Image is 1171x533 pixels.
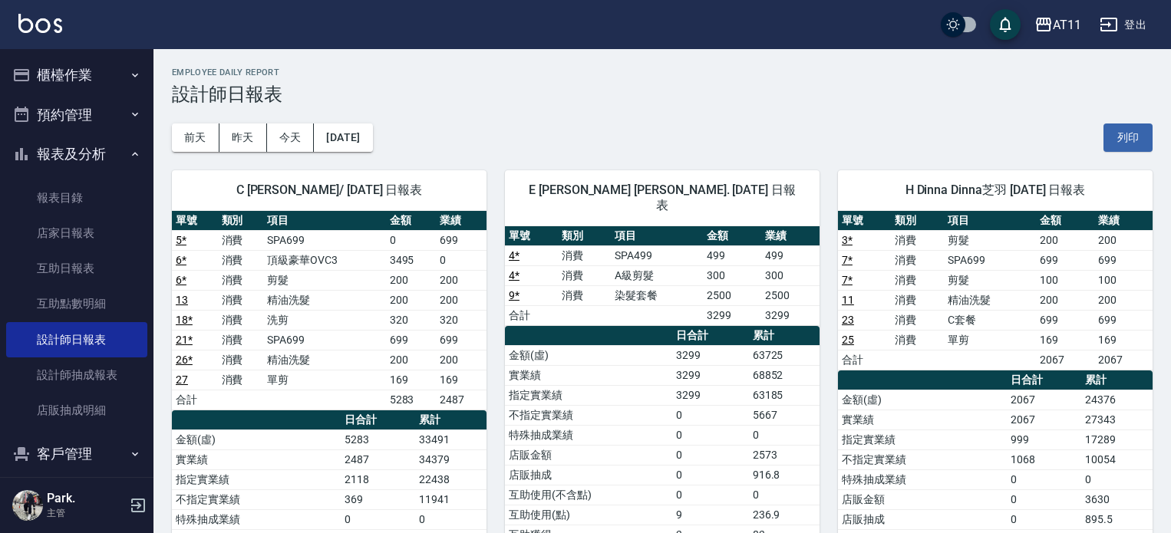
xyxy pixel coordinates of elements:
td: 2067 [1036,350,1094,370]
h2: Employee Daily Report [172,67,1153,77]
td: 指定實業績 [838,429,1007,449]
img: Person [12,490,43,521]
a: 報表目錄 [6,180,147,216]
a: 店家日報表 [6,216,147,251]
td: 236.9 [749,505,820,525]
td: 不指定實業績 [505,405,672,425]
td: SPA699 [944,250,1036,270]
td: 3299 [761,305,820,325]
th: 金額 [386,211,437,231]
td: 0 [749,425,820,445]
button: 昨天 [219,123,267,152]
td: 單剪 [944,330,1036,350]
td: 200 [436,350,487,370]
td: 499 [703,245,761,265]
td: 27343 [1081,410,1153,429]
td: 200 [386,350,437,370]
td: 0 [749,485,820,505]
td: 0 [1081,469,1153,489]
td: 300 [761,265,820,285]
th: 單號 [505,226,558,246]
td: 200 [1036,290,1094,310]
td: 3299 [672,365,749,385]
th: 日合計 [341,410,415,430]
td: 剪髮 [944,270,1036,290]
td: 0 [415,509,487,529]
h3: 設計師日報表 [172,84,1153,105]
td: 消費 [218,270,264,290]
td: 3630 [1081,489,1153,509]
td: 精油洗髮 [263,290,386,310]
td: C套餐 [944,310,1036,330]
td: 消費 [891,290,944,310]
td: SPA499 [611,245,703,265]
div: AT11 [1053,15,1081,35]
button: 報表及分析 [6,134,147,174]
td: 實業績 [172,449,341,469]
td: 63725 [749,345,820,365]
th: 累計 [415,410,487,430]
td: 0 [1007,489,1081,509]
td: 2067 [1007,390,1081,410]
th: 類別 [558,226,611,246]
td: 0 [672,465,749,485]
td: 200 [436,270,487,290]
td: 369 [341,489,415,509]
td: 0 [672,405,749,425]
td: 指定實業績 [172,469,341,489]
td: 200 [436,290,487,310]
td: 320 [436,310,487,330]
th: 累計 [749,326,820,346]
td: 0 [436,250,487,270]
td: 消費 [891,330,944,350]
td: 916.8 [749,465,820,485]
td: 合計 [505,305,558,325]
td: 0 [672,445,749,465]
button: 今天 [267,123,315,152]
td: 0 [672,485,749,505]
td: 0 [1007,469,1081,489]
button: 前天 [172,123,219,152]
td: 0 [341,509,415,529]
td: 200 [386,290,437,310]
button: 列印 [1103,123,1153,152]
th: 日合計 [672,326,749,346]
th: 項目 [263,211,386,231]
td: 200 [386,270,437,290]
td: 金額(虛) [505,345,672,365]
td: 33491 [415,429,487,449]
th: 項目 [611,226,703,246]
td: 指定實業績 [505,385,672,405]
td: 消費 [218,330,264,350]
td: 22438 [415,469,487,489]
td: 699 [1094,250,1153,270]
button: 員工及薪資 [6,474,147,514]
a: 設計師抽成報表 [6,357,147,393]
td: 消費 [218,290,264,310]
td: 精油洗髮 [944,290,1036,310]
td: 互助使用(不含點) [505,485,672,505]
td: SPA699 [263,330,386,350]
td: 2067 [1007,410,1081,429]
td: 2500 [703,285,761,305]
td: 店販金額 [505,445,672,465]
td: A級剪髮 [611,265,703,285]
td: 169 [436,370,487,390]
td: 17289 [1081,429,1153,449]
td: 消費 [891,310,944,330]
td: 5283 [341,429,415,449]
td: 消費 [218,250,264,270]
td: 單剪 [263,370,386,390]
td: 10054 [1081,449,1153,469]
th: 類別 [218,211,264,231]
a: 23 [842,314,854,326]
h5: Park. [47,491,125,506]
td: 消費 [558,285,611,305]
th: 日合計 [1007,370,1081,390]
td: 2067 [1094,350,1153,370]
td: 金額(虛) [172,429,341,449]
td: 1068 [1007,449,1081,469]
td: 合計 [172,390,218,410]
td: 100 [1036,270,1094,290]
td: 200 [1036,230,1094,250]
